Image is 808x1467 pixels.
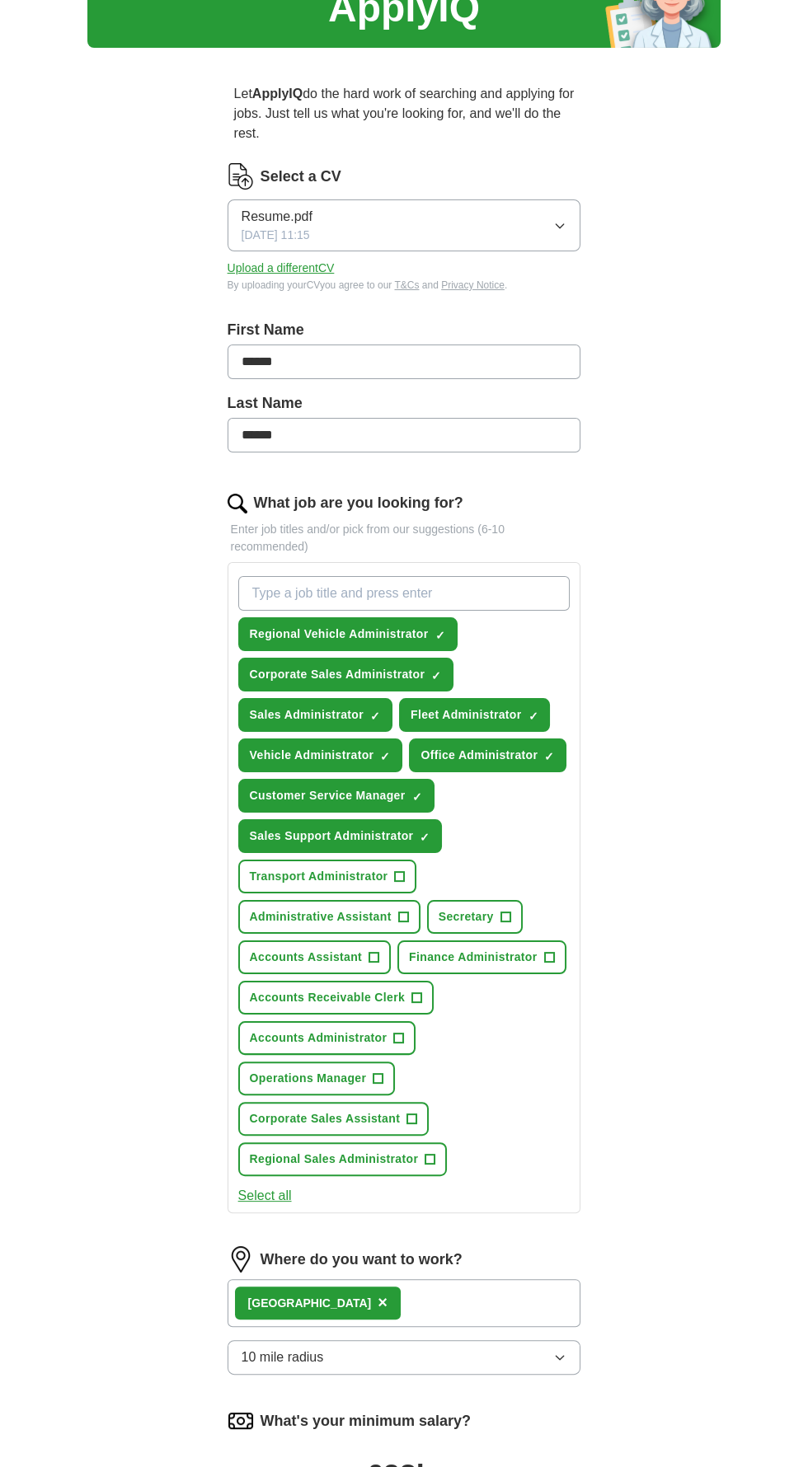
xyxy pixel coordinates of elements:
button: Secretary [427,900,523,934]
button: × [378,1291,388,1315]
img: CV Icon [228,163,254,190]
span: Vehicle Administrator [250,747,374,764]
span: Secretary [439,908,494,926]
span: Accounts Administrator [250,1029,388,1047]
label: First Name [228,319,581,341]
span: Office Administrator [420,747,538,764]
span: Fleet Administrator [411,706,521,724]
label: What job are you looking for? [254,492,463,514]
button: Office Administrator✓ [409,738,566,772]
button: Resume.pdf[DATE] 11:15 [228,199,581,251]
a: T&Cs [394,279,419,291]
button: Select all [238,1186,292,1206]
button: Fleet Administrator✓ [399,698,550,732]
span: ✓ [380,750,390,763]
img: search.png [228,494,247,513]
div: [GEOGRAPHIC_DATA] [248,1295,372,1312]
span: Regional Vehicle Administrator [250,626,429,643]
button: Operations Manager [238,1062,396,1095]
span: ✓ [544,750,554,763]
strong: ApplyIQ [252,87,303,101]
button: 10 mile radius [228,1340,581,1375]
span: Accounts Assistant [250,949,362,966]
label: What's your minimum salary? [261,1410,471,1432]
button: Finance Administrator [397,940,566,974]
button: Accounts Assistant [238,940,391,974]
label: Where do you want to work? [261,1249,463,1271]
span: Corporate Sales Assistant [250,1110,401,1127]
span: Accounts Receivable Clerk [250,989,406,1006]
span: ✓ [420,831,430,844]
a: Privacy Notice [441,279,505,291]
img: salary.png [228,1408,254,1434]
span: Transport Administrator [250,868,388,885]
button: Sales Support Administrator✓ [238,819,443,853]
span: ✓ [528,710,538,723]
label: Last Name [228,392,581,415]
img: location.png [228,1246,254,1272]
button: Accounts Administrator [238,1021,416,1055]
span: × [378,1293,388,1311]
label: Select a CV [261,166,341,188]
button: Upload a differentCV [228,260,335,277]
button: Regional Vehicle Administrator✓ [238,617,458,651]
button: Customer Service Manager✓ [238,779,435,813]
input: Type a job title and press enter [238,576,571,611]
button: Corporate Sales Assistant [238,1102,430,1136]
button: Vehicle Administrator✓ [238,738,403,772]
span: Sales Administrator [250,706,364,724]
span: Regional Sales Administrator [250,1151,419,1168]
span: Sales Support Administrator [250,827,414,845]
span: Corporate Sales Administrator [250,666,425,683]
span: ✓ [370,710,380,723]
span: ✓ [435,629,445,642]
button: Regional Sales Administrator [238,1142,448,1176]
span: Operations Manager [250,1070,367,1087]
span: ✓ [431,669,441,682]
button: Accounts Receivable Clerk [238,981,435,1015]
p: Enter job titles and/or pick from our suggestions (6-10 recommended) [228,521,581,555]
p: Let do the hard work of searching and applying for jobs. Just tell us what you're looking for, an... [228,77,581,150]
button: Corporate Sales Administrator✓ [238,658,454,691]
span: Finance Administrator [409,949,537,966]
span: Customer Service Manager [250,787,406,804]
div: By uploading your CV you agree to our and . [228,278,581,293]
button: Administrative Assistant [238,900,420,934]
span: [DATE] 11:15 [242,227,310,244]
span: ✓ [412,790,422,804]
button: Transport Administrator [238,860,417,893]
span: Resume.pdf [242,207,312,227]
button: Sales Administrator✓ [238,698,392,732]
span: Administrative Assistant [250,908,392,926]
span: 10 mile radius [242,1347,324,1367]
